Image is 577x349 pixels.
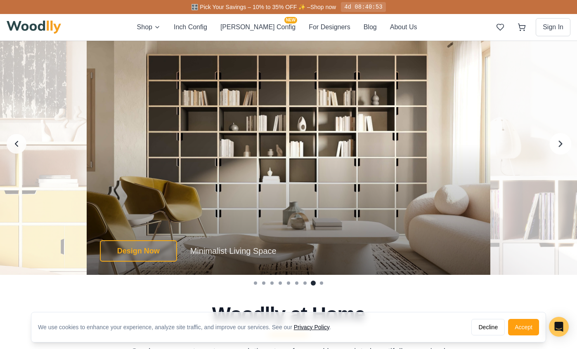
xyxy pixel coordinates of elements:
[7,21,61,34] img: Woodlly
[294,324,329,330] a: Privacy Policy
[190,245,277,257] p: Minimalist Living Space
[364,22,377,33] button: Blog
[220,22,296,33] button: [PERSON_NAME] ConfigNEW
[284,17,297,23] span: NEW
[550,133,572,155] button: Next image
[341,2,385,12] div: 4d 08:40:53
[137,22,161,33] button: Shop
[508,319,539,335] button: Accept
[191,4,310,10] span: 🎛️ Pick Your Savings – 10% to 35% OFF ✨ –
[309,22,350,33] button: For Designers
[310,4,336,10] a: Shop now
[10,304,567,324] h2: Woodlly at Home
[7,134,26,154] button: Previous image
[390,22,417,33] button: About Us
[471,319,505,335] button: Decline
[100,240,177,262] button: Design Now
[536,18,570,36] button: Sign In
[549,317,569,337] div: Open Intercom Messenger
[174,22,207,33] button: Inch Config
[38,323,338,331] div: We use cookies to enhance your experience, analyze site traffic, and improve our services. See our .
